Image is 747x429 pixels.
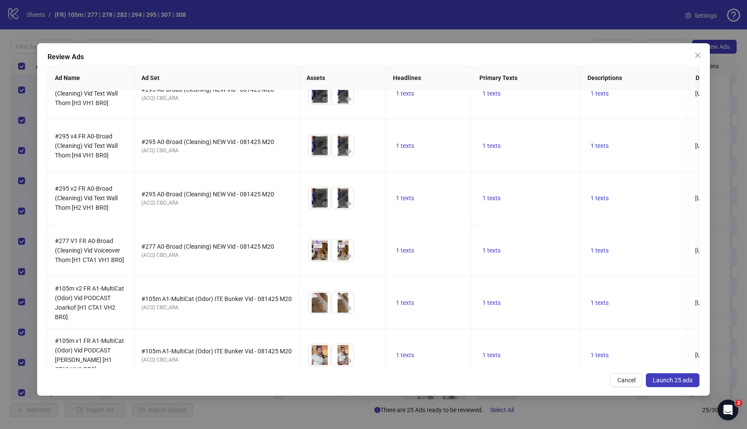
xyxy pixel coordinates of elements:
span: 1 texts [482,247,501,254]
button: Preview [320,303,330,314]
span: 1 texts [482,195,501,202]
div: (ACQ) CBO_ARA [141,147,292,155]
div: #277 A0-Broad (Cleaning) NEW Vid - 081425 M20 [141,242,292,251]
button: Preview [343,303,354,314]
span: close [694,52,701,59]
button: 1 texts [393,245,418,256]
div: #295 A0-Broad (Cleaning) NEW Vid - 081425 M20 [141,137,292,147]
img: Asset 1 [309,240,330,261]
span: eye [322,96,328,102]
span: 1 texts [591,90,609,97]
span: 1 texts [396,90,414,97]
button: 1 texts [587,350,612,360]
img: Asset 2 [332,240,354,261]
img: Asset 1 [309,187,330,209]
span: #105m v2 FR A1-MultiCat (Odor) Vid PODCAST Joarkof [H1 CTA1 VH2 BR0] [55,285,124,320]
button: 1 texts [587,298,612,308]
span: 1 texts [591,247,609,254]
span: #105m v1 FR A1-MultiCat (Odor) Vid PODCAST [PERSON_NAME] [H1 CTA1 VH1 BR0] [55,337,124,373]
span: eye [345,358,351,364]
th: Primary Texts [472,66,581,90]
button: Preview [320,198,330,209]
th: Headlines [386,66,472,90]
div: (ACQ) CBO_ARA [141,356,292,364]
span: eye [322,201,328,207]
div: #105m A1-MultiCat (Odor) ITE Bunker Vid - 081425 M20 [141,346,292,356]
th: Ad Set [134,66,299,90]
button: Preview [320,251,330,261]
span: 1 texts [396,195,414,202]
span: 1 texts [482,90,501,97]
span: 1 texts [591,299,609,306]
button: Preview [343,355,354,366]
button: Preview [343,251,354,261]
span: eye [322,305,328,311]
img: Asset 1 [309,135,330,157]
img: Asset 2 [332,292,354,314]
span: 1 texts [482,299,501,306]
span: eye [322,148,328,154]
div: (ACQ) CBO_ARA [141,304,292,312]
img: Asset 2 [332,135,354,157]
div: #105m A1-MultiCat (Odor) ITE Bunker Vid - 081425 M20 [141,294,292,304]
span: 2 [735,400,742,407]
span: eye [345,253,351,259]
button: Preview [343,198,354,209]
button: Cancel [610,373,642,387]
span: eye [322,253,328,259]
div: (ACQ) CBO_ARA [141,94,292,102]
th: Assets [300,66,386,90]
button: 1 texts [393,193,418,203]
button: 1 texts [587,245,612,256]
button: 1 texts [479,350,504,360]
span: #277 V1 FR A0-Broad (Cleaning) Vid Voiceover Thom [H1 CTA1 VH1 BR0] [55,237,124,263]
span: Launch 25 ads [653,377,693,384]
img: Asset 1 [309,292,330,314]
button: Preview [343,146,354,157]
iframe: Intercom live chat [718,400,738,420]
button: 1 texts [587,141,612,151]
span: eye [345,148,351,154]
img: Asset 1 [309,344,330,366]
div: (ACQ) CBO_ARA [141,251,292,259]
th: Descriptions [581,66,689,90]
button: 1 texts [393,350,418,360]
span: #295 v2 FR A0-Broad (Cleaning) Vid Text Wall Thom [H2 VH1 BR0] [55,185,118,211]
button: Close [691,48,705,62]
button: 1 texts [479,193,504,203]
button: 1 texts [587,88,612,99]
span: eye [345,305,351,311]
button: 1 texts [479,245,504,256]
span: 1 texts [396,247,414,254]
img: Asset 2 [332,83,354,104]
span: Cancel [617,377,635,384]
button: 1 texts [479,141,504,151]
div: (ACQ) CBO_ARA [141,199,292,207]
button: 1 texts [479,298,504,308]
span: 1 texts [482,352,501,359]
button: 1 texts [587,193,612,203]
button: Preview [320,355,330,366]
img: Asset 2 [332,344,354,366]
button: 1 texts [479,88,504,99]
span: 1 texts [591,195,609,202]
th: Ad Name [48,66,134,90]
span: eye [345,96,351,102]
button: Preview [320,94,330,104]
button: Launch 25 ads [646,373,699,387]
img: Asset 2 [332,187,354,209]
div: Review Ads [48,52,699,62]
span: #295 v4 FR A0-Broad (Cleaning) Vid Text Wall Thom [H4 VH1 BR0] [55,133,118,159]
span: 1 texts [396,142,414,149]
button: Preview [343,94,354,104]
span: 1 texts [591,352,609,359]
button: 1 texts [393,298,418,308]
span: 1 texts [396,352,414,359]
span: eye [322,358,328,364]
button: 1 texts [393,141,418,151]
div: #295 A0-Broad (Cleaning) NEW Vid - 081425 M20 [141,189,292,199]
button: 1 texts [393,88,418,99]
span: 1 texts [591,142,609,149]
button: Preview [320,146,330,157]
span: 1 texts [482,142,501,149]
